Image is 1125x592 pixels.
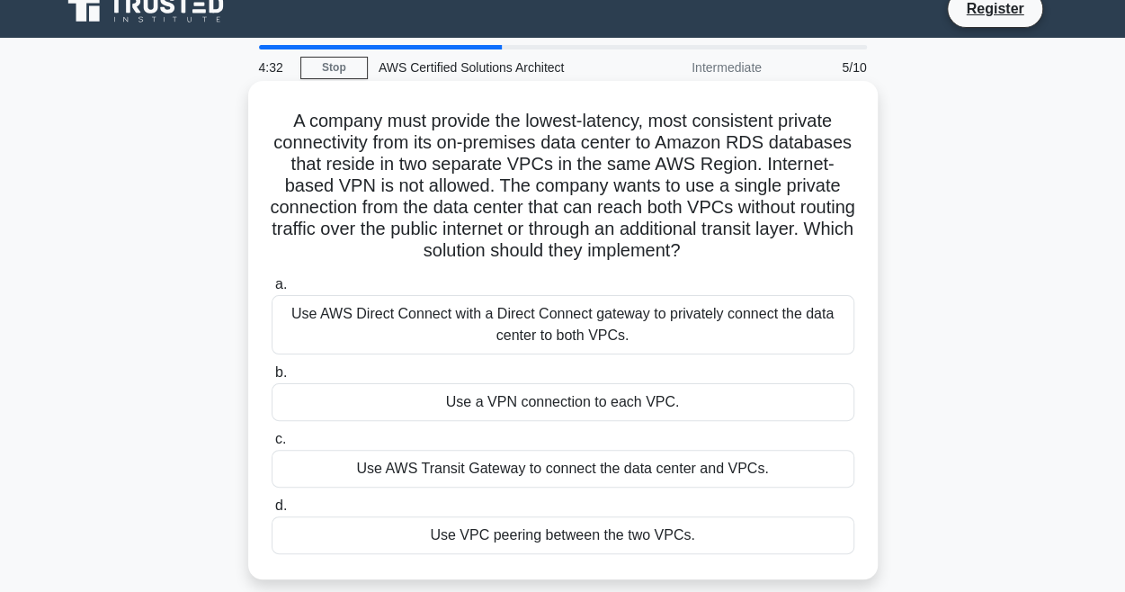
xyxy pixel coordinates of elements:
[615,49,772,85] div: Intermediate
[270,110,856,263] h5: A company must provide the lowest-latency, most consistent private connectivity from its on-premi...
[368,49,615,85] div: AWS Certified Solutions Architect
[772,49,878,85] div: 5/10
[272,295,854,354] div: Use AWS Direct Connect with a Direct Connect gateway to privately connect the data center to both...
[272,516,854,554] div: Use VPC peering between the two VPCs.
[275,498,287,513] span: d.
[275,364,287,380] span: b.
[275,431,286,446] span: c.
[275,276,287,292] span: a.
[272,383,854,421] div: Use a VPN connection to each VPC.
[248,49,300,85] div: 4:32
[300,57,368,79] a: Stop
[272,450,854,488] div: Use AWS Transit Gateway to connect the data center and VPCs.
